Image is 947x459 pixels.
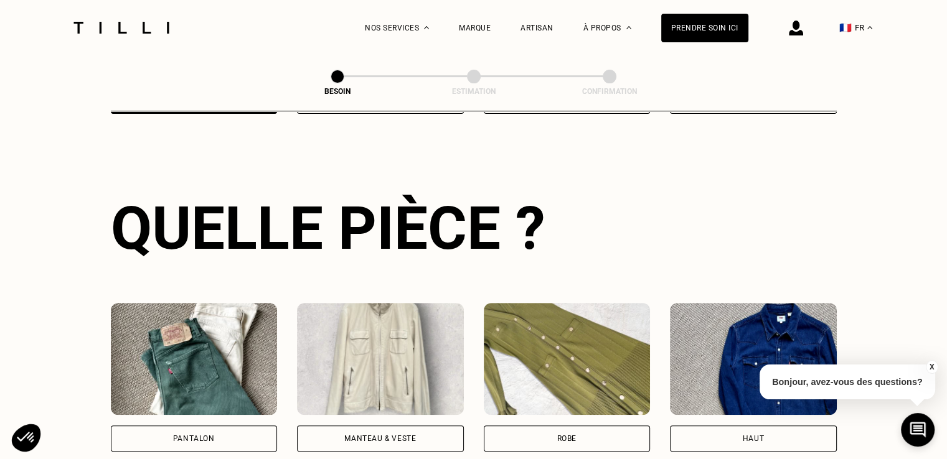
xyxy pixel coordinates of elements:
[925,360,938,374] button: X
[670,303,837,415] img: Tilli retouche votre Haut
[626,26,631,29] img: Menu déroulant à propos
[111,303,278,415] img: Tilli retouche votre Pantalon
[173,435,215,442] div: Pantalon
[521,24,554,32] a: Artisan
[484,303,651,415] img: Tilli retouche votre Robe
[297,303,464,415] img: Tilli retouche votre Manteau & Veste
[459,24,491,32] a: Marque
[69,22,174,34] img: Logo du service de couturière Tilli
[760,364,935,399] p: Bonjour, avez-vous des questions?
[412,87,536,96] div: Estimation
[557,435,577,442] div: Robe
[424,26,429,29] img: Menu déroulant
[344,435,416,442] div: Manteau & Veste
[111,193,837,263] div: Quelle pièce ?
[839,22,852,34] span: 🇫🇷
[547,87,672,96] div: Confirmation
[661,14,748,42] a: Prendre soin ici
[275,87,400,96] div: Besoin
[867,26,872,29] img: menu déroulant
[789,21,803,35] img: icône connexion
[743,435,764,442] div: Haut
